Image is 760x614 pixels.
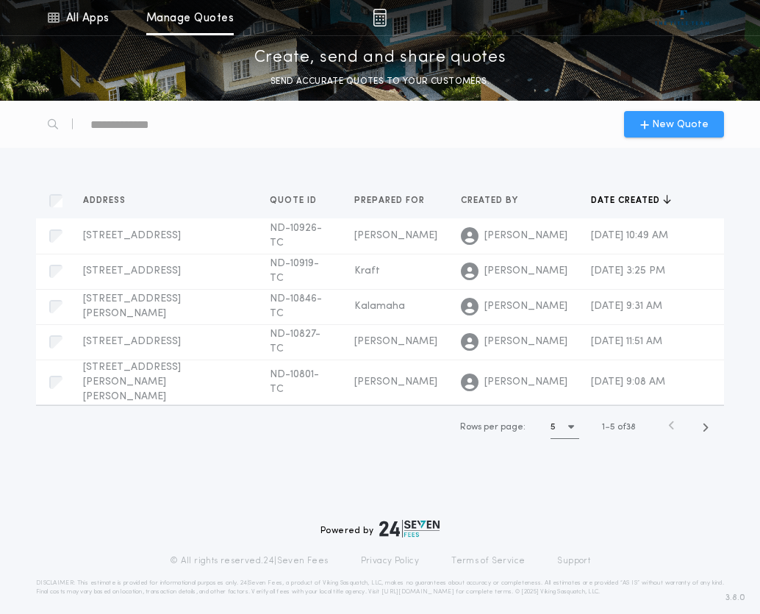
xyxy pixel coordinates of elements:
span: Date created [591,195,663,207]
span: [PERSON_NAME] [484,335,567,349]
span: [PERSON_NAME] [354,230,437,241]
span: ND-10827-TC [270,329,320,354]
span: 1 [602,423,605,432]
span: New Quote [652,117,709,132]
span: Address [83,195,129,207]
button: 5 [551,415,579,439]
span: Quote ID [270,195,320,207]
span: ND-10801-TC [270,369,319,395]
span: [STREET_ADDRESS][PERSON_NAME][PERSON_NAME] [83,362,181,402]
button: Date created [591,193,671,208]
a: Support [557,555,590,567]
span: [STREET_ADDRESS] [83,230,181,241]
span: [DATE] 11:51 AM [591,336,662,347]
p: SEND ACCURATE QUOTES TO YOUR CUSTOMERS. [270,74,490,89]
a: [URL][DOMAIN_NAME] [381,589,454,595]
h1: 5 [551,420,556,435]
img: vs-icon [655,10,710,25]
span: [DATE] 3:25 PM [591,265,665,276]
div: Powered by [320,520,440,538]
span: [PERSON_NAME] [354,376,437,388]
span: Created by [461,195,521,207]
button: New Quote [624,111,724,138]
p: Create, send and share quotes [254,46,506,70]
span: [PERSON_NAME] [484,375,567,390]
p: DISCLAIMER: This estimate is provided for informational purposes only. 24|Seven Fees, a product o... [36,579,724,596]
span: ND-10926-TC [270,223,322,249]
a: Privacy Policy [361,555,420,567]
span: Rows per page: [460,423,526,432]
button: Quote ID [270,193,328,208]
p: © All rights reserved. 24|Seven Fees [170,555,329,567]
span: [DATE] 10:49 AM [591,230,668,241]
span: 5 [610,423,615,432]
span: [PERSON_NAME] [484,299,567,314]
span: ND-10846-TC [270,293,322,319]
span: Kalamaha [354,301,405,312]
img: logo [379,520,440,538]
button: Address [83,193,137,208]
img: img [373,9,387,26]
span: Prepared for [354,195,428,207]
span: [PERSON_NAME] [484,264,567,279]
span: [PERSON_NAME] [484,229,567,243]
span: [DATE] 9:31 AM [591,301,662,312]
span: [STREET_ADDRESS] [83,265,181,276]
span: Kraft [354,265,380,276]
span: [STREET_ADDRESS] [83,336,181,347]
span: [STREET_ADDRESS][PERSON_NAME] [83,293,181,319]
a: Terms of Service [451,555,525,567]
span: of 38 [617,421,636,434]
span: 3.8.0 [725,591,745,604]
span: [PERSON_NAME] [354,336,437,347]
span: ND-10919-TC [270,258,319,284]
button: Created by [461,193,529,208]
span: [DATE] 9:08 AM [591,376,665,388]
